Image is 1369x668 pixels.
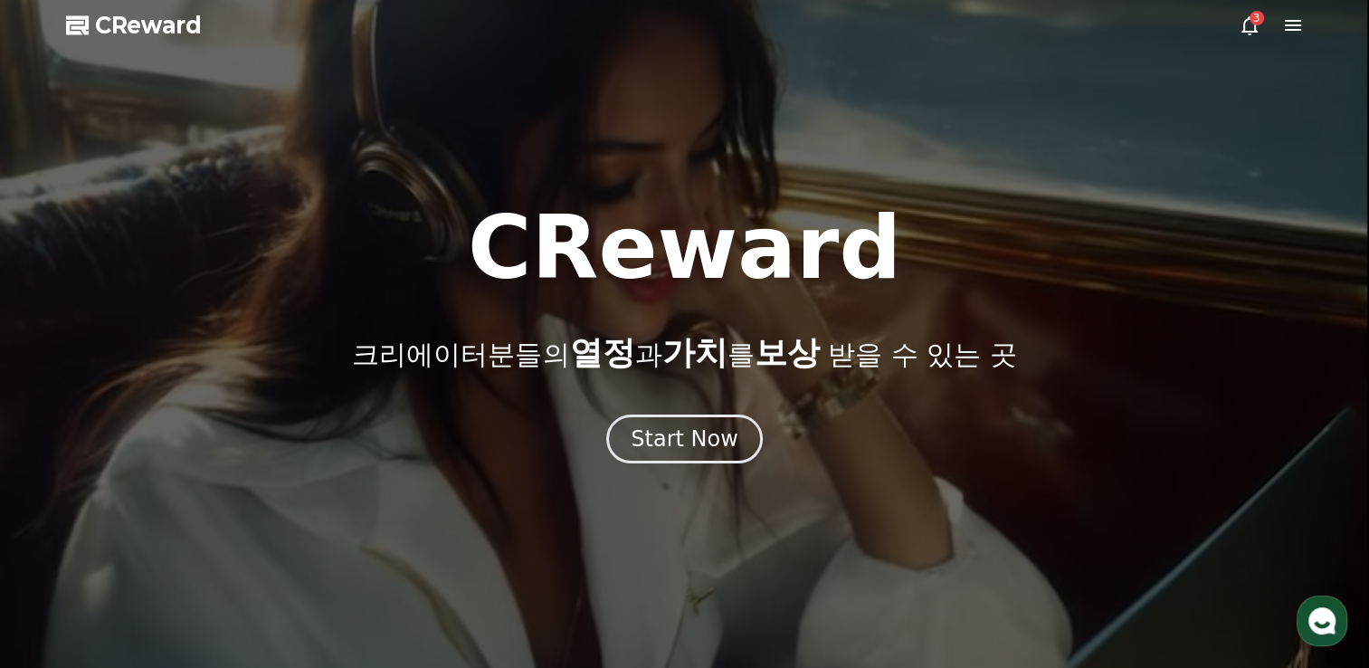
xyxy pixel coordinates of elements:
[352,335,1016,371] p: 크리에이터분들의 과 를 받을 수 있는 곳
[661,334,727,371] span: 가치
[57,545,68,559] span: 홈
[280,545,301,559] span: 설정
[95,11,202,40] span: CReward
[1250,11,1264,25] div: 3
[631,425,738,453] div: Start Now
[468,205,901,291] h1: CReward
[166,546,187,560] span: 대화
[233,518,347,563] a: 설정
[5,518,119,563] a: 홈
[606,415,763,463] button: Start Now
[66,11,202,40] a: CReward
[754,334,819,371] span: 보상
[119,518,233,563] a: 대화
[606,433,763,450] a: Start Now
[569,334,634,371] span: 열정
[1239,14,1260,36] a: 3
